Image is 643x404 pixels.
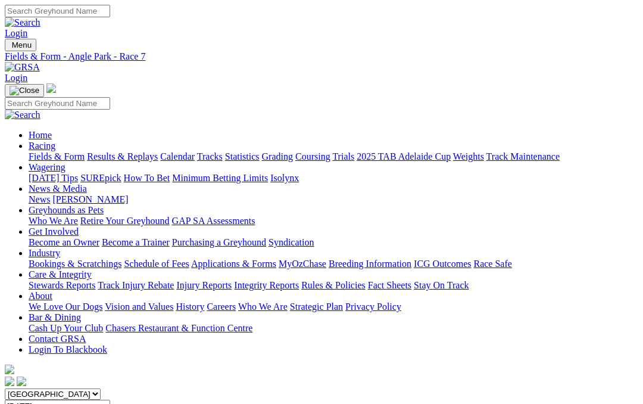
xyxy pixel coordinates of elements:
[197,151,223,161] a: Tracks
[191,259,276,269] a: Applications & Forms
[12,41,32,49] span: Menu
[172,237,266,247] a: Purchasing a Greyhound
[29,226,79,237] a: Get Involved
[29,269,92,279] a: Care & Integrity
[5,73,27,83] a: Login
[332,151,354,161] a: Trials
[29,173,638,184] div: Wagering
[269,237,314,247] a: Syndication
[5,365,14,374] img: logo-grsa-white.png
[29,312,81,322] a: Bar & Dining
[345,302,401,312] a: Privacy Policy
[29,323,638,334] div: Bar & Dining
[290,302,343,312] a: Strategic Plan
[29,205,104,215] a: Greyhounds as Pets
[295,151,330,161] a: Coursing
[5,110,40,120] img: Search
[5,51,638,62] a: Fields & Form - Angle Park - Race 7
[5,377,14,386] img: facebook.svg
[5,28,27,38] a: Login
[10,86,39,95] img: Close
[29,237,638,248] div: Get Involved
[29,194,638,205] div: News & Media
[5,17,40,28] img: Search
[160,151,195,161] a: Calendar
[29,302,102,312] a: We Love Our Dogs
[29,130,52,140] a: Home
[29,151,85,161] a: Fields & Form
[473,259,511,269] a: Race Safe
[29,280,95,290] a: Stewards Reports
[29,323,103,333] a: Cash Up Your Club
[453,151,484,161] a: Weights
[29,334,86,344] a: Contact GRSA
[486,151,560,161] a: Track Maintenance
[124,259,189,269] a: Schedule of Fees
[329,259,411,269] a: Breeding Information
[176,302,204,312] a: History
[172,173,268,183] a: Minimum Betting Limits
[357,151,451,161] a: 2025 TAB Adelaide Cup
[105,323,252,333] a: Chasers Restaurant & Function Centre
[5,62,40,73] img: GRSA
[301,280,366,290] a: Rules & Policies
[5,84,44,97] button: Toggle navigation
[29,194,50,204] a: News
[238,302,288,312] a: Who We Are
[414,280,469,290] a: Stay On Track
[5,39,36,51] button: Toggle navigation
[5,97,110,110] input: Search
[29,237,99,247] a: Become an Owner
[207,302,236,312] a: Careers
[172,216,255,226] a: GAP SA Assessments
[225,151,260,161] a: Statistics
[29,216,78,226] a: Who We Are
[29,248,60,258] a: Industry
[29,302,638,312] div: About
[80,173,121,183] a: SUREpick
[102,237,170,247] a: Become a Trainer
[270,173,299,183] a: Isolynx
[29,280,638,291] div: Care & Integrity
[368,280,411,290] a: Fact Sheets
[29,141,55,151] a: Racing
[29,162,65,172] a: Wagering
[5,5,110,17] input: Search
[414,259,471,269] a: ICG Outcomes
[80,216,170,226] a: Retire Your Greyhound
[262,151,293,161] a: Grading
[279,259,326,269] a: MyOzChase
[105,302,173,312] a: Vision and Values
[234,280,299,290] a: Integrity Reports
[124,173,170,183] a: How To Bet
[52,194,128,204] a: [PERSON_NAME]
[176,280,232,290] a: Injury Reports
[29,291,52,301] a: About
[29,184,87,194] a: News & Media
[29,173,78,183] a: [DATE] Tips
[17,377,26,386] img: twitter.svg
[46,83,56,93] img: logo-grsa-white.png
[29,216,638,226] div: Greyhounds as Pets
[98,280,174,290] a: Track Injury Rebate
[29,259,121,269] a: Bookings & Scratchings
[29,344,107,355] a: Login To Blackbook
[87,151,158,161] a: Results & Replays
[29,259,638,269] div: Industry
[29,151,638,162] div: Racing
